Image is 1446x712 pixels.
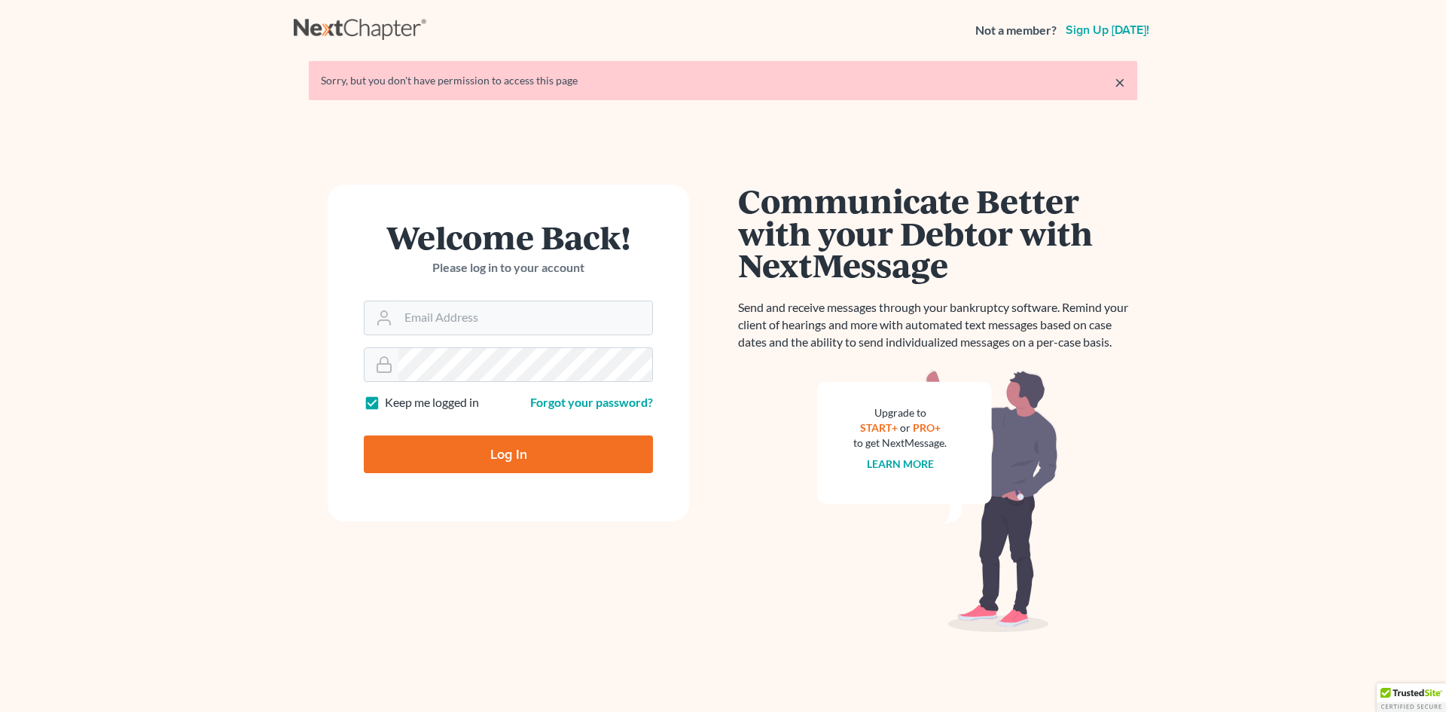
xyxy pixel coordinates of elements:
a: × [1115,73,1125,91]
h1: Welcome Back! [364,221,653,253]
a: START+ [860,421,898,434]
input: Log In [364,435,653,473]
input: Email Address [398,301,652,335]
h1: Communicate Better with your Debtor with NextMessage [738,185,1137,281]
img: nextmessage_bg-59042aed3d76b12b5cd301f8e5b87938c9018125f34e5fa2b7a6b67550977c72.svg [817,369,1058,633]
p: Please log in to your account [364,259,653,277]
div: to get NextMessage. [853,435,947,451]
div: TrustedSite Certified [1377,683,1446,712]
div: Sorry, but you don't have permission to access this page [321,73,1125,88]
label: Keep me logged in [385,394,479,411]
a: Sign up [DATE]! [1063,24,1152,36]
span: or [900,421,911,434]
a: Forgot your password? [530,395,653,409]
a: Learn more [867,457,934,470]
a: PRO+ [913,421,941,434]
p: Send and receive messages through your bankruptcy software. Remind your client of hearings and mo... [738,299,1137,351]
div: Upgrade to [853,405,947,420]
strong: Not a member? [975,22,1057,39]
